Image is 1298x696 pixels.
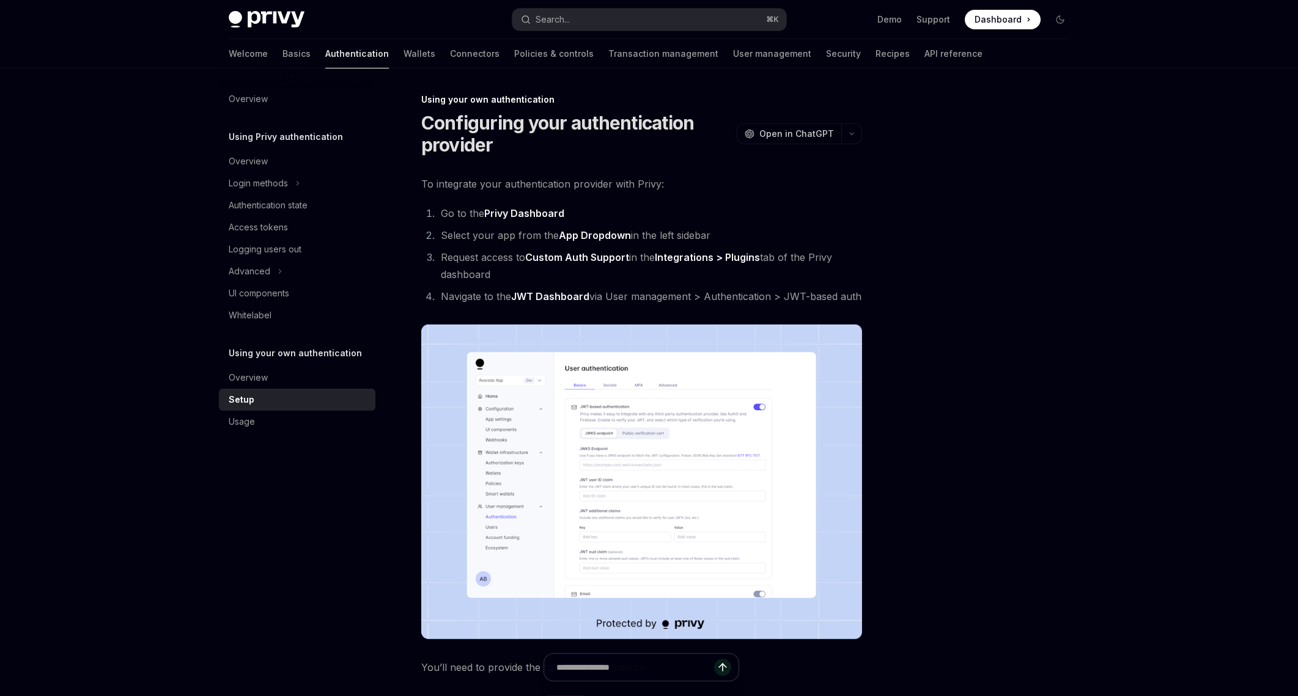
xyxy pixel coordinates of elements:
[437,288,862,305] li: Navigate to the via User management > Authentication > JWT-based auth
[229,39,268,68] a: Welcome
[219,238,375,260] a: Logging users out
[975,13,1022,26] span: Dashboard
[219,194,375,216] a: Authentication state
[229,370,268,385] div: Overview
[421,175,862,192] span: To integrate your authentication provider with Privy:
[525,251,629,263] strong: Custom Auth Support
[437,227,862,244] li: Select your app from the in the left sidebar
[437,249,862,283] li: Request access to in the tab of the Privy dashboard
[484,207,564,220] a: Privy Dashboard
[826,39,861,68] a: Security
[877,13,902,26] a: Demo
[229,308,271,323] div: Whitelabel
[404,39,435,68] a: Wallets
[733,39,811,68] a: User management
[229,392,254,407] div: Setup
[282,39,311,68] a: Basics
[484,207,564,219] strong: Privy Dashboard
[924,39,983,68] a: API reference
[1050,10,1070,29] button: Toggle dark mode
[421,324,862,639] img: JWT-based auth
[219,304,375,326] a: Whitelabel
[229,198,308,213] div: Authentication state
[219,367,375,389] a: Overview
[766,15,779,24] span: ⌘ K
[229,346,362,361] h5: Using your own authentication
[229,414,255,429] div: Usage
[965,10,1041,29] a: Dashboard
[229,242,301,257] div: Logging users out
[229,176,288,191] div: Login methods
[421,93,862,106] div: Using your own authentication
[325,39,389,68] a: Authentication
[514,39,594,68] a: Policies & controls
[737,123,841,144] button: Open in ChatGPT
[229,264,270,279] div: Advanced
[511,290,589,303] a: JWT Dashboard
[219,216,375,238] a: Access tokens
[229,220,288,235] div: Access tokens
[229,286,289,301] div: UI components
[759,128,834,140] span: Open in ChatGPT
[229,92,268,106] div: Overview
[219,150,375,172] a: Overview
[655,251,760,264] a: Integrations > Plugins
[229,11,304,28] img: dark logo
[219,411,375,433] a: Usage
[219,389,375,411] a: Setup
[229,130,343,144] h5: Using Privy authentication
[714,659,731,676] button: Send message
[559,229,631,241] strong: App Dropdown
[512,9,786,31] button: Search...⌘K
[219,88,375,110] a: Overview
[219,282,375,304] a: UI components
[876,39,910,68] a: Recipes
[421,112,732,156] h1: Configuring your authentication provider
[229,154,268,169] div: Overview
[437,205,862,222] li: Go to the
[536,12,570,27] div: Search...
[608,39,718,68] a: Transaction management
[916,13,950,26] a: Support
[450,39,500,68] a: Connectors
